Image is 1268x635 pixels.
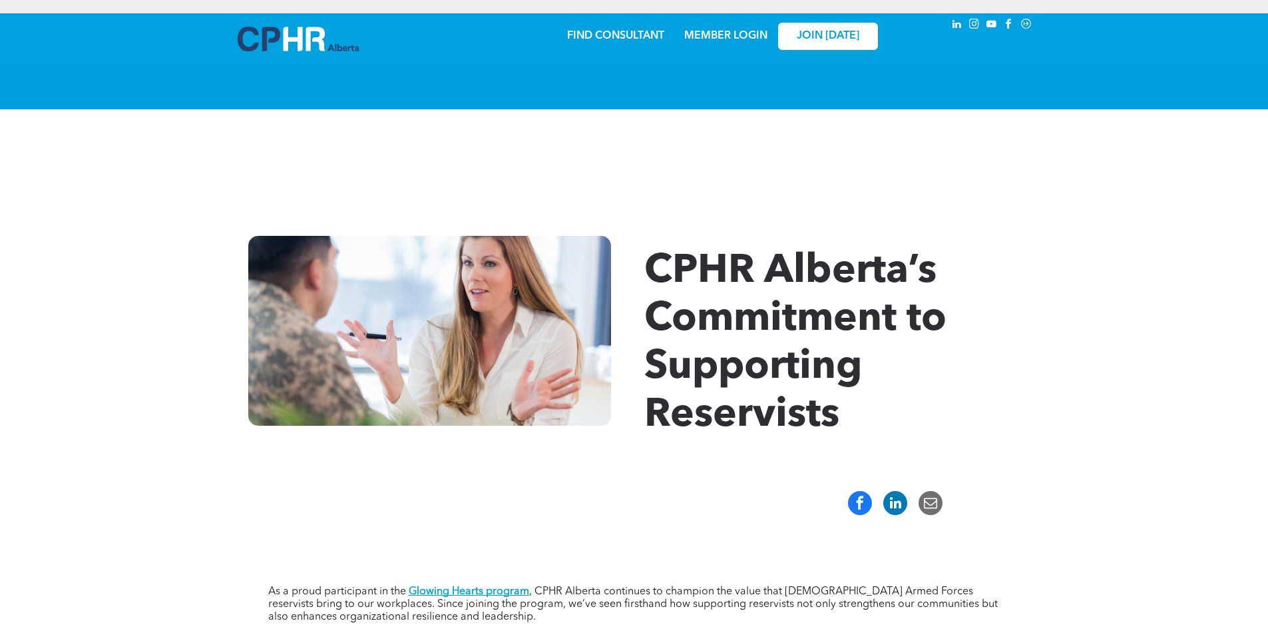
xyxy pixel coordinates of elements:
[567,31,664,41] a: FIND CONSULTANT
[409,586,529,597] a: Glowing Hearts program
[684,31,767,41] a: MEMBER LOGIN
[644,252,947,436] span: CPHR Alberta’s Commitment to Supporting Reservists
[268,586,998,622] span: , CPHR Alberta continues to champion the value that [DEMOGRAPHIC_DATA] Armed Forces reservists br...
[984,17,999,35] a: youtube
[1019,17,1034,35] a: Social network
[967,17,982,35] a: instagram
[1002,17,1016,35] a: facebook
[268,586,406,597] span: As a proud participant in the
[950,17,964,35] a: linkedin
[238,27,359,51] img: A blue and white logo for cp alberta
[778,23,878,50] a: JOIN [DATE]
[797,30,859,43] span: JOIN [DATE]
